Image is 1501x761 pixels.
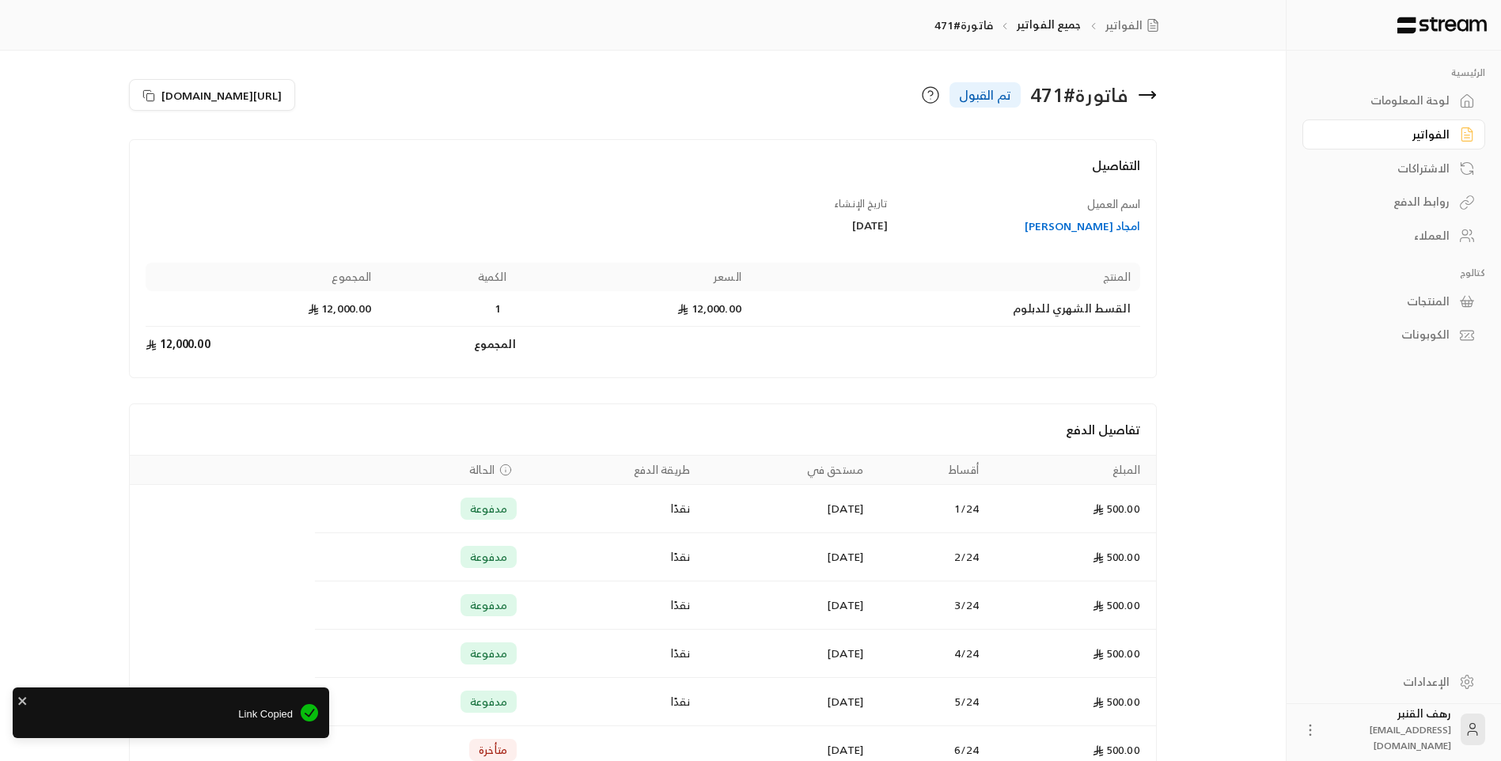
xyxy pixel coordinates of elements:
td: 2 / 24 [873,533,988,581]
td: 3 / 24 [873,581,988,630]
a: الإعدادات [1302,666,1485,697]
td: 1 / 24 [873,485,988,533]
span: Link Copied [24,706,293,722]
a: لوحة المعلومات [1302,85,1485,116]
a: الكوبونات [1302,320,1485,350]
th: مستحق في [700,456,874,485]
span: اسم العميل [1087,194,1140,214]
div: [DATE] [650,218,888,233]
img: Logo [1396,17,1488,34]
td: 500.00 [988,533,1155,581]
td: المجموع [381,327,515,362]
a: الاشتراكات [1302,153,1485,184]
span: مدفوعة [470,501,507,517]
td: نقدًا [526,581,700,630]
td: 12,000.00 [146,327,381,362]
button: [URL][DOMAIN_NAME] [129,79,295,111]
td: [DATE] [700,533,874,581]
td: نقدًا [526,678,700,726]
span: الحالة [469,462,495,478]
a: الفواتير [1105,17,1166,33]
td: 12,000.00 [516,291,751,327]
p: فاتورة#471 [934,17,993,33]
td: 500.00 [988,485,1155,533]
th: أقساط [873,456,988,485]
th: طريقة الدفع [526,456,700,485]
div: رهف القنبر [1328,706,1451,753]
td: نقدًا [526,533,700,581]
p: كتالوج [1302,267,1485,279]
div: المنتجات [1322,293,1450,309]
button: close [17,692,28,708]
div: الكوبونات [1322,327,1450,343]
a: الفواتير [1302,119,1485,150]
td: [DATE] [700,630,874,678]
td: القسط الشهري للدبلوم [751,291,1140,327]
td: 500.00 [988,581,1155,630]
span: مدفوعة [470,646,507,661]
td: نقدًا [526,485,700,533]
table: Products [146,263,1140,362]
td: 4 / 24 [873,630,988,678]
span: [URL][DOMAIN_NAME] [161,87,282,104]
div: الاشتراكات [1322,161,1450,176]
div: لوحة المعلومات [1322,93,1450,108]
span: [EMAIL_ADDRESS][DOMAIN_NAME] [1370,721,1451,754]
td: 500.00 [988,630,1155,678]
span: مدفوعة [470,597,507,613]
a: العملاء [1302,221,1485,252]
span: تاريخ الإنشاء [834,195,888,213]
td: نقدًا [526,630,700,678]
th: المجموع [146,263,381,291]
div: الإعدادات [1322,674,1450,690]
td: [DATE] [700,485,874,533]
span: متأخرة [479,742,507,758]
td: [DATE] [700,581,874,630]
td: [DATE] [700,678,874,726]
th: السعر [516,263,751,291]
div: الفواتير [1322,127,1450,142]
nav: breadcrumb [934,17,1166,33]
a: امجاد [PERSON_NAME] [903,218,1140,234]
div: العملاء [1322,228,1450,244]
span: 1 [491,301,506,316]
th: الكمية [381,263,515,291]
a: المنتجات [1302,286,1485,316]
h4: تفاصيل الدفع [146,420,1140,439]
a: روابط الدفع [1302,187,1485,218]
th: المبلغ [988,456,1155,485]
p: الرئيسية [1302,66,1485,79]
span: تم القبول [959,85,1011,104]
div: فاتورة # 471 [1030,82,1128,108]
td: 5 / 24 [873,678,988,726]
a: جميع الفواتير [1017,14,1082,34]
div: روابط الدفع [1322,194,1450,210]
th: المنتج [751,263,1140,291]
td: 500.00 [988,678,1155,726]
td: 12,000.00 [146,291,381,327]
span: مدفوعة [470,549,507,565]
span: مدفوعة [470,694,507,710]
h4: التفاصيل [146,156,1140,191]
